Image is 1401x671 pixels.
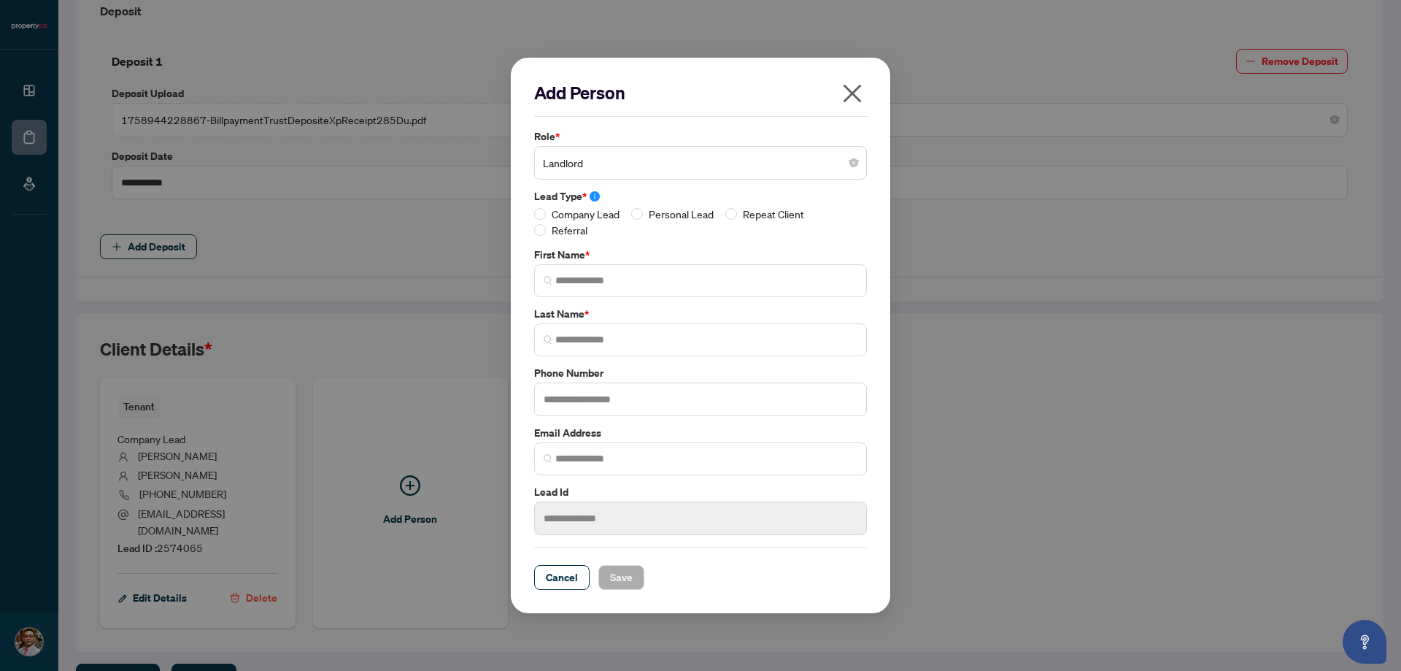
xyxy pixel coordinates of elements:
h2: Add Person [534,81,867,104]
label: Lead Type [534,188,867,204]
button: Open asap [1343,620,1386,664]
span: Company Lead [546,206,625,222]
span: Personal Lead [643,206,719,222]
button: Save [598,565,644,590]
img: search_icon [544,335,552,344]
span: info-circle [590,191,600,202]
img: search_icon [544,454,552,463]
label: Phone Number [534,365,867,381]
img: search_icon [544,277,552,285]
button: Cancel [534,565,590,590]
label: Email Address [534,425,867,441]
span: Referral [546,222,593,238]
span: Repeat Client [737,206,810,222]
label: Role [534,129,867,145]
label: Last Name [534,306,867,322]
span: Cancel [546,566,578,589]
span: close-circle [849,158,858,167]
label: Lead Id [534,484,867,500]
span: close [841,82,864,105]
label: First Name [534,247,867,263]
span: Landlord [543,149,858,177]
